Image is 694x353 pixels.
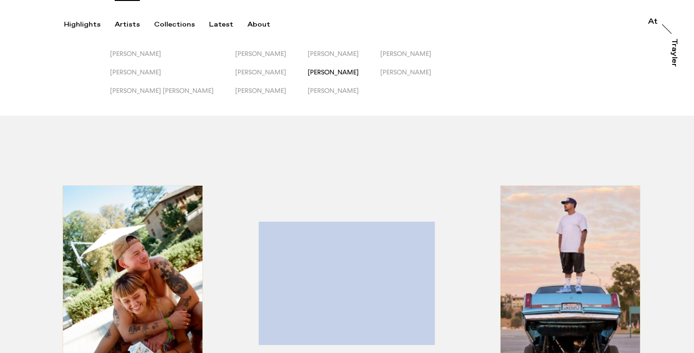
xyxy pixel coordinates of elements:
div: Artists [115,20,140,29]
span: [PERSON_NAME] [380,68,431,76]
button: Latest [209,20,247,29]
button: [PERSON_NAME] [380,68,453,87]
div: Trayler [670,38,678,67]
span: [PERSON_NAME] [110,50,161,57]
span: [PERSON_NAME] [308,87,359,94]
span: [PERSON_NAME] [235,50,286,57]
a: Trayler [668,38,678,77]
button: [PERSON_NAME] [308,50,380,68]
span: [PERSON_NAME] [235,68,286,76]
button: Artists [115,20,154,29]
button: [PERSON_NAME] [235,68,308,87]
div: Highlights [64,20,100,29]
span: [PERSON_NAME] [235,87,286,94]
span: [PERSON_NAME] [110,68,161,76]
span: [PERSON_NAME] [PERSON_NAME] [110,87,214,94]
div: About [247,20,270,29]
div: Collections [154,20,195,29]
span: [PERSON_NAME] [380,50,431,57]
button: About [247,20,284,29]
button: [PERSON_NAME] [235,87,308,105]
button: [PERSON_NAME] [110,50,235,68]
button: Highlights [64,20,115,29]
button: Collections [154,20,209,29]
button: [PERSON_NAME] [308,68,380,87]
span: [PERSON_NAME] [308,50,359,57]
button: [PERSON_NAME] [235,50,308,68]
div: Latest [209,20,233,29]
button: [PERSON_NAME] [PERSON_NAME] [110,87,235,105]
a: At [648,18,657,27]
span: [PERSON_NAME] [308,68,359,76]
button: [PERSON_NAME] [380,50,453,68]
button: [PERSON_NAME] [308,87,380,105]
button: [PERSON_NAME] [110,68,235,87]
